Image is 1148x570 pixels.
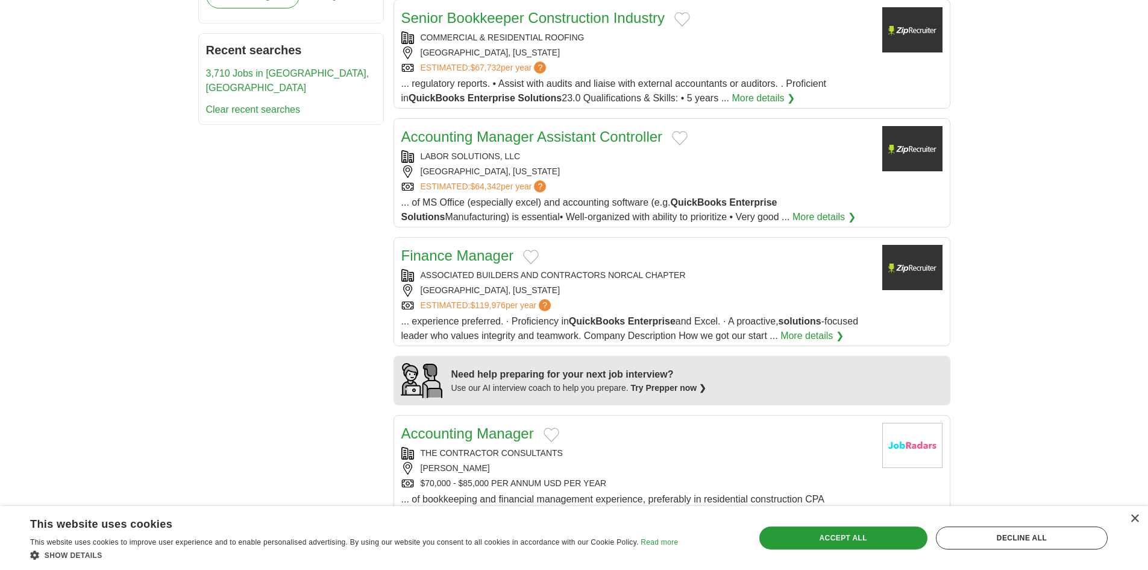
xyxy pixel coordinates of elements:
strong: Solutions [518,93,562,103]
div: LABOR SOLUTIONS, LLC [401,150,873,163]
div: [GEOGRAPHIC_DATA], [US_STATE] [401,284,873,297]
strong: QuickBooks [409,93,465,103]
img: Company logo [882,423,943,468]
strong: Enterprise [468,93,515,103]
span: This website uses cookies to improve user experience and to enable personalised advertising. By u... [30,538,639,546]
div: THE CONTRACTOR CONSULTANTS [401,447,873,460]
a: Accounting Manager Assistant Controller [401,128,663,145]
div: [GEOGRAPHIC_DATA], [US_STATE] [401,165,873,178]
div: Decline all [936,527,1108,549]
div: $70,000 - $85,000 PER ANNUM USD PER YEAR [401,477,873,490]
a: More details ❯ [732,91,795,106]
strong: Enterprise [729,197,777,207]
span: ? [539,299,551,311]
img: Company logo [882,245,943,290]
a: ESTIMATED:$67,732per year? [421,62,549,74]
strong: Enterprise [628,316,676,326]
img: Company logo [882,7,943,52]
a: Finance Manager [401,247,514,264]
a: ESTIMATED:$119,976per year? [421,299,554,312]
span: $119,976 [470,300,505,310]
span: ... of MS Office (especially excel) and accounting software (e.g. Manufacturing) is essential• We... [401,197,790,222]
img: Company logo [882,126,943,171]
strong: solutions [779,316,821,326]
button: Add to favorite jobs [523,250,539,264]
a: More details ❯ [780,329,844,343]
div: [PERSON_NAME] [401,462,873,475]
div: This website uses cookies [30,513,648,531]
div: Need help preparing for your next job interview? [451,367,707,382]
span: Show details [45,551,102,560]
strong: QuickBooks [671,197,727,207]
div: Use our AI interview coach to help you prepare. [451,382,707,394]
a: Senior Bookkeeper Construction Industry [401,10,665,26]
a: Read more, opens a new window [641,538,678,546]
div: Close [1130,515,1139,524]
strong: Solutions [401,212,445,222]
span: $64,342 [470,182,501,191]
a: Clear recent searches [206,104,301,115]
div: COMMERCIAL & RESIDENTIAL ROOFING [401,31,873,44]
span: ? [534,180,546,192]
div: Accept all [759,527,927,549]
span: ... regulatory reports. • Assist with audits and liaise with external accountants or auditors. . ... [401,78,827,103]
span: ? [534,62,546,74]
button: Add to favorite jobs [544,428,559,442]
span: $67,732 [470,63,501,72]
button: Add to favorite jobs [672,131,688,145]
a: ESTIMATED:$64,342per year? [421,180,549,193]
a: Accounting Manager [401,425,534,442]
span: ... experience preferred. · Proficiency in and Excel. · A proactive, -focused leader who values i... [401,316,859,341]
div: [GEOGRAPHIC_DATA], [US_STATE] [401,46,873,59]
a: More details ❯ [792,210,856,224]
div: ASSOCIATED BUILDERS AND CONTRACTORS NORCAL CHAPTER [401,269,873,282]
h2: Recent searches [206,41,376,59]
a: 3,710 Jobs in [GEOGRAPHIC_DATA], [GEOGRAPHIC_DATA] [206,68,369,93]
a: Try Prepper now ❯ [631,383,707,393]
button: Add to favorite jobs [674,12,690,27]
div: Show details [30,549,678,561]
span: ... of bookkeeping and financial management experience, preferably in residential construction CP... [401,494,872,548]
strong: QuickBooks [569,316,625,326]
